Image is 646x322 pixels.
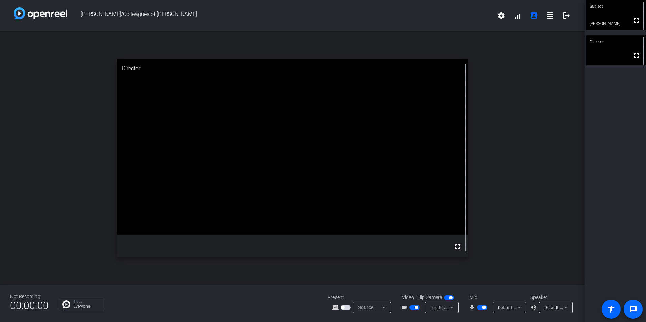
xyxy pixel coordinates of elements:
mat-icon: grid_on [546,11,554,20]
span: 00:00:00 [10,297,49,314]
p: Everyone [73,304,101,308]
span: Source [358,305,374,310]
mat-icon: account_box [530,11,538,20]
mat-icon: message [629,305,637,313]
span: Logitech Webcam C930e (046d:0843) [430,305,505,310]
mat-icon: fullscreen [454,243,462,251]
mat-icon: screen_share_outline [332,303,341,312]
img: white-gradient.svg [14,7,67,19]
div: Speaker [530,294,571,301]
div: Mic [463,294,530,301]
div: Director [586,35,646,48]
span: Flip Camera [417,294,442,301]
mat-icon: volume_up [530,303,539,312]
div: Present [328,294,395,301]
mat-icon: accessibility [607,305,615,313]
div: Director [117,59,468,78]
button: signal_cellular_alt [510,7,526,24]
mat-icon: mic_none [469,303,477,312]
div: Not Recording [10,293,49,300]
mat-icon: videocam_outline [401,303,409,312]
img: Chat Icon [62,300,70,308]
span: Video [402,294,414,301]
mat-icon: fullscreen [632,16,640,24]
p: Group [73,300,101,303]
mat-icon: settings [497,11,505,20]
span: Default - Microphone (2- Logitech Webcam C930e) (046d:0843) [498,305,623,310]
mat-icon: logout [562,11,570,20]
span: [PERSON_NAME]/Colleagues of [PERSON_NAME] [67,7,493,24]
mat-icon: fullscreen [632,52,640,60]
